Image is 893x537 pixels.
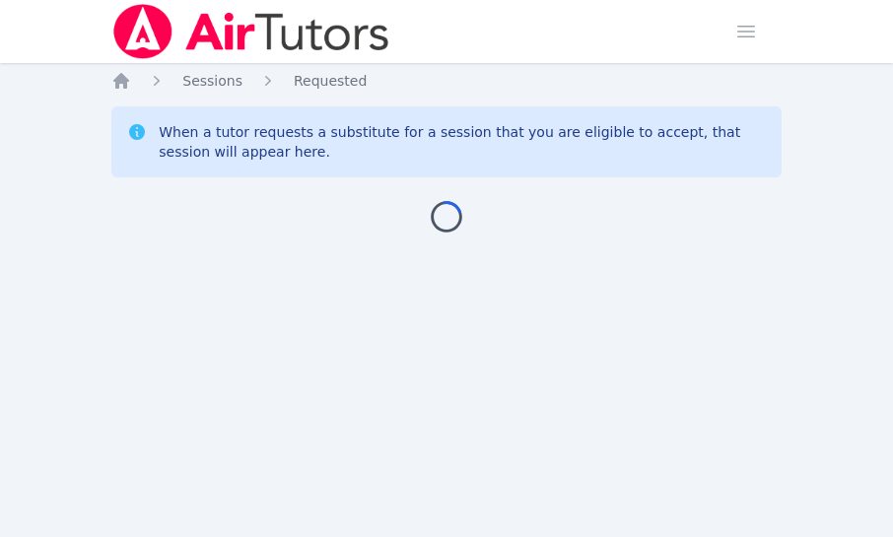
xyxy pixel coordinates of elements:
[111,4,390,59] img: Air Tutors
[182,71,242,91] a: Sessions
[294,71,367,91] a: Requested
[111,71,782,91] nav: Breadcrumb
[182,73,242,89] span: Sessions
[294,73,367,89] span: Requested
[159,122,766,162] div: When a tutor requests a substitute for a session that you are eligible to accept, that session wi...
